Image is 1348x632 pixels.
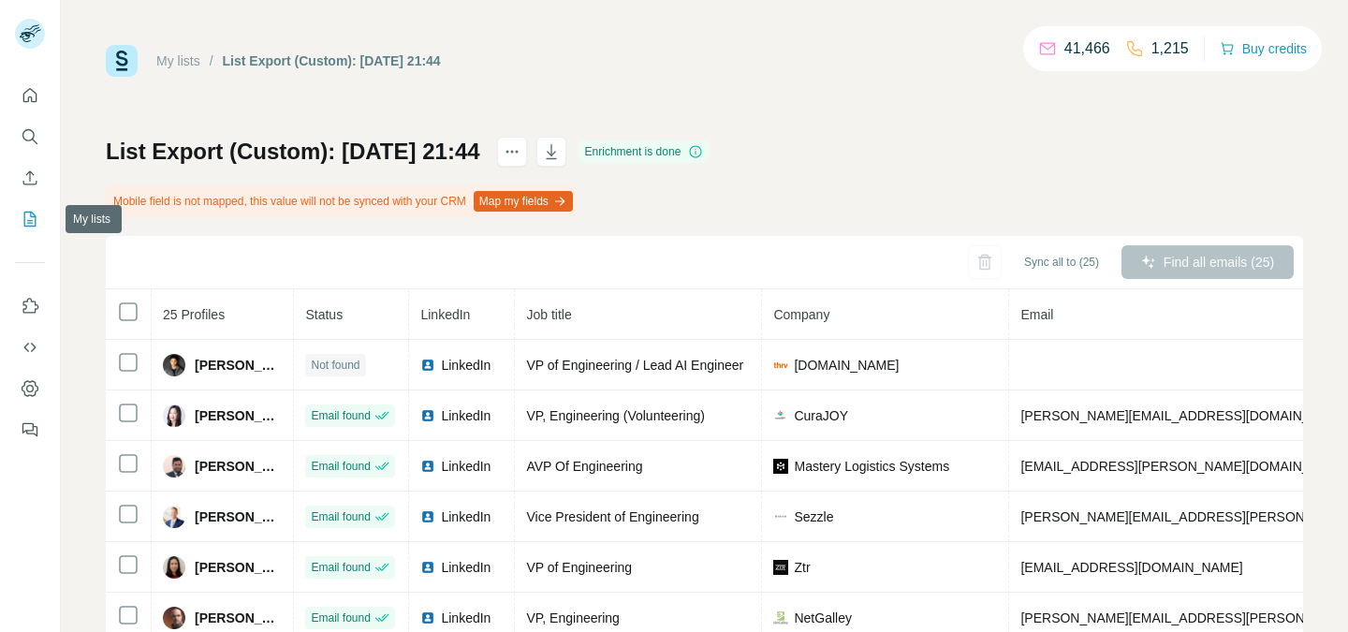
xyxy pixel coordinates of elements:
button: actions [497,137,527,167]
span: Email found [311,508,370,525]
span: Ztr [794,558,810,577]
button: Use Surfe API [15,331,45,364]
a: My lists [156,53,200,68]
span: [EMAIL_ADDRESS][DOMAIN_NAME] [1020,560,1242,575]
img: Avatar [163,607,185,629]
span: Email [1020,307,1053,322]
img: company-logo [773,358,788,373]
span: [PERSON_NAME] [195,507,282,526]
div: List Export (Custom): [DATE] 21:44 [223,51,441,70]
img: LinkedIn logo [420,459,435,474]
span: Job title [526,307,571,322]
img: company-logo [773,459,788,474]
button: Map my fields [474,191,573,212]
span: LinkedIn [441,406,491,425]
span: NetGalley [794,609,851,627]
span: LinkedIn [441,457,491,476]
img: company-logo [773,513,788,520]
button: Buy credits [1220,36,1307,62]
p: 41,466 [1064,37,1110,60]
span: Email found [311,610,370,626]
img: Avatar [163,354,185,376]
button: Search [15,120,45,154]
button: Sync all to (25) [1011,248,1112,276]
span: VP of Engineering [526,560,632,575]
span: LinkedIn [420,307,470,322]
img: LinkedIn logo [420,509,435,524]
p: 1,215 [1151,37,1189,60]
li: / [210,51,213,70]
span: LinkedIn [441,609,491,627]
span: VP, Engineering [526,610,619,625]
button: Use Surfe on LinkedIn [15,289,45,323]
img: company-logo [773,560,788,575]
span: Not found [311,357,359,374]
span: [PERSON_NAME] [195,457,282,476]
span: Email found [311,458,370,475]
button: Dashboard [15,372,45,405]
h1: List Export (Custom): [DATE] 21:44 [106,137,480,167]
img: Avatar [163,506,185,528]
span: LinkedIn [441,507,491,526]
img: LinkedIn logo [420,408,435,423]
img: Avatar [163,455,185,478]
img: LinkedIn logo [420,610,435,625]
span: Email found [311,407,370,424]
span: CuraJOY [794,406,848,425]
span: Vice President of Engineering [526,509,698,524]
button: My lists [15,202,45,236]
img: Surfe Logo [106,45,138,77]
img: LinkedIn logo [420,560,435,575]
span: 25 Profiles [163,307,225,322]
img: Avatar [163,556,185,579]
span: [PERSON_NAME] [195,558,282,577]
span: Status [305,307,343,322]
span: AVP Of Engineering [526,459,642,474]
span: Company [773,307,829,322]
span: VP, Engineering (Volunteering) [526,408,704,423]
span: Sync all to (25) [1024,254,1099,271]
span: [PERSON_NAME] [195,356,282,375]
div: Mobile field is not mapped, this value will not be synced with your CRM [106,185,577,217]
button: Feedback [15,413,45,447]
button: Enrich CSV [15,161,45,195]
img: company-logo [773,408,788,423]
span: VP of Engineering / Lead AI Engineer [526,358,743,373]
span: [PERSON_NAME] [195,406,282,425]
span: Mastery Logistics Systems [794,457,949,476]
span: [DOMAIN_NAME] [794,356,899,375]
span: Sezzle [794,507,833,526]
span: Email found [311,559,370,576]
img: Avatar [163,404,185,427]
img: company-logo [773,610,788,625]
span: [PERSON_NAME] [195,609,282,627]
span: LinkedIn [441,558,491,577]
div: Enrichment is done [579,140,710,163]
img: LinkedIn logo [420,358,435,373]
button: Quick start [15,79,45,112]
span: LinkedIn [441,356,491,375]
